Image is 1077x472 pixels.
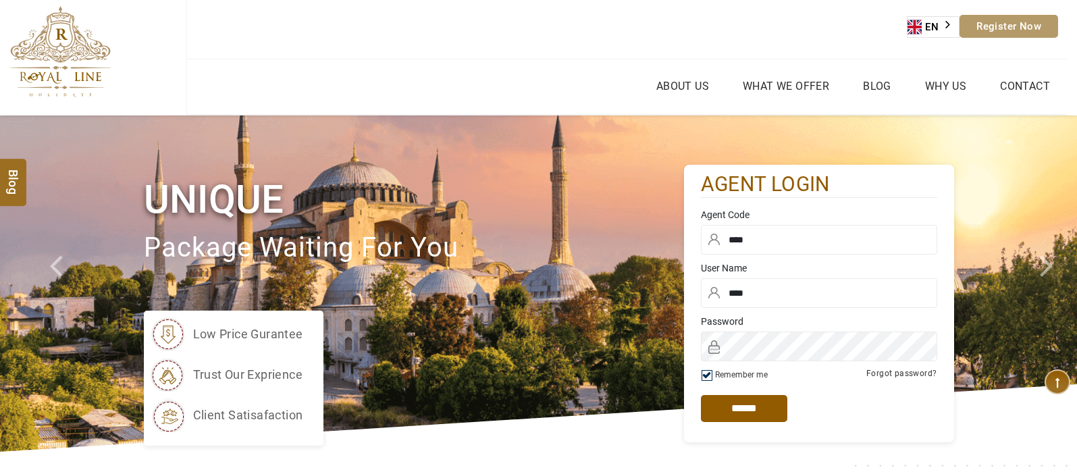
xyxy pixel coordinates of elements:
a: Register Now [960,15,1058,38]
img: The Royal Line Holidays [10,6,111,97]
span: Blog [5,169,22,180]
a: Check next image [1023,115,1077,452]
aside: Language selected: English [907,16,960,38]
a: Why Us [922,76,970,96]
a: Check next prev [32,115,86,452]
a: Forgot password? [866,369,937,378]
li: low price gurantee [151,317,303,351]
label: User Name [701,261,937,275]
h2: agent login [701,172,937,198]
a: EN [908,17,959,37]
a: About Us [653,76,712,96]
label: Password [701,315,937,328]
a: What we Offer [739,76,833,96]
label: Remember me [715,370,768,379]
div: Language [907,16,960,38]
label: Agent Code [701,208,937,221]
p: package waiting for you [144,226,684,271]
li: client satisafaction [151,398,303,432]
h1: Unique [144,174,684,225]
a: Blog [860,76,895,96]
a: Contact [997,76,1053,96]
li: trust our exprience [151,358,303,392]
